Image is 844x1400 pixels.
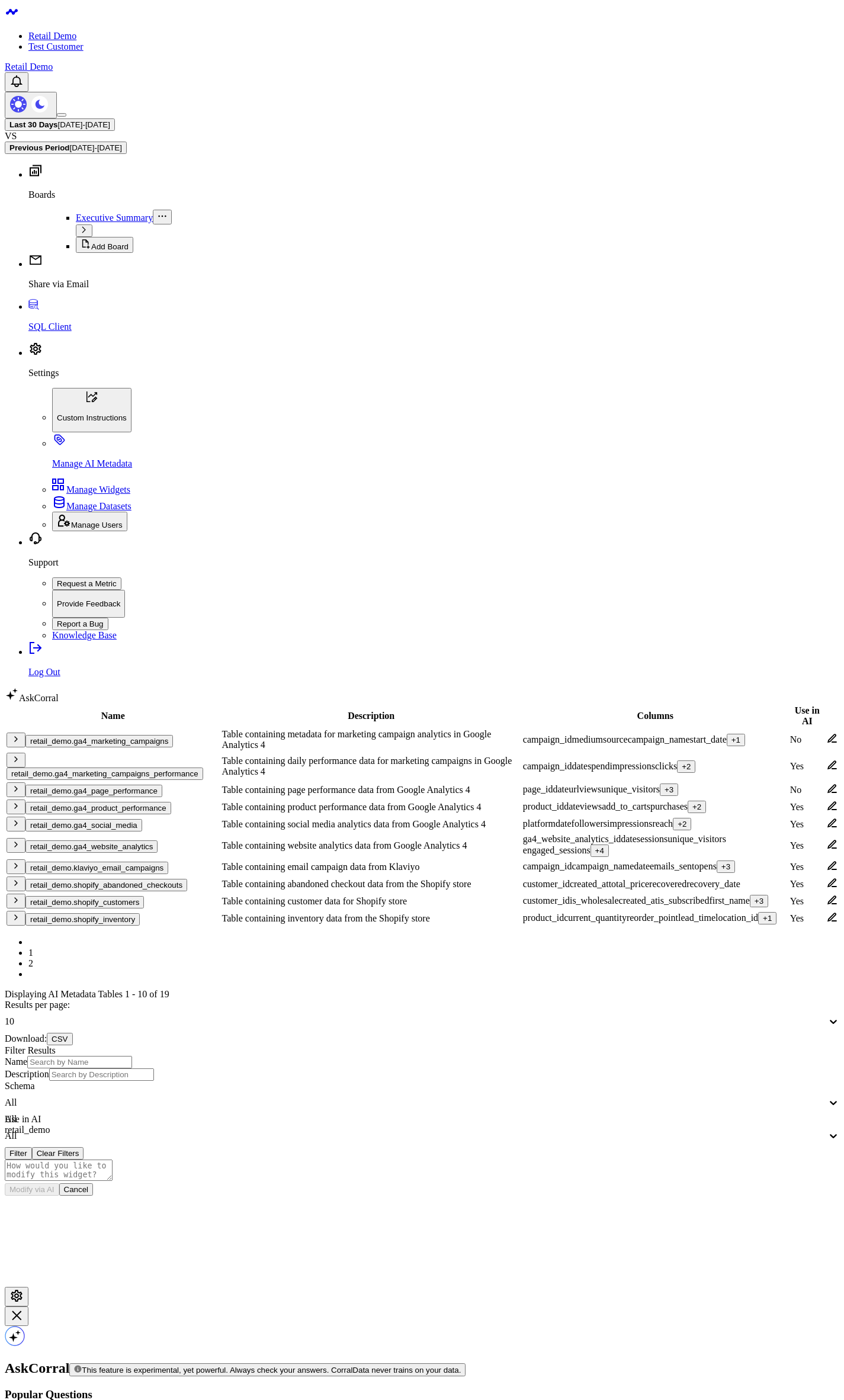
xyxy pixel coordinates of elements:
div: medium [572,734,602,745]
div: source [603,734,628,745]
td: Table containing inventory data from the Shopify store [222,910,521,926]
div: + 2 [692,802,701,811]
td: Table containing page performance data from Google Analytics 4 [222,782,521,798]
button: retail_demo.shopify_customers [25,896,144,908]
button: retail_demo.ga4_website_analytics [25,840,158,853]
p: Support [28,557,839,568]
button: retail_demo.ga4_page_performance [25,785,162,797]
a: Test Customer [28,41,84,52]
div: campaign_name [572,861,634,872]
div: first_name [709,895,749,906]
button: +2 [677,760,695,773]
p: Log Out [28,667,839,677]
p: SQL Client [28,322,839,332]
td: Table containing product performance data from Google Analytics 4 [222,799,521,815]
div: engaged_sessions [523,845,591,856]
div: Yes [790,840,824,851]
div: Displaying AI Metadata Tables 1 - 10 of 19 [5,989,839,1000]
div: date [553,784,569,795]
button: +2 [673,818,691,830]
a: Manage AI Metadata [52,438,839,469]
td: Table containing social media analytics data from Google Analytics 4 [222,816,521,832]
input: Search by Description [49,1068,154,1081]
button: +1 [727,734,745,746]
div: Yes [790,819,824,830]
div: No [790,785,824,795]
span: This feature is experimental, yet powerful. Always check your answers. CorralData never trains on... [82,1366,461,1375]
td: Table containing metadata for marketing campaign analytics in Google Analytics 4 [222,728,521,751]
button: Report a Bug [52,618,108,630]
button: Provide Feedback [52,590,125,618]
td: Table containing email campaign data from Klaviyo [222,859,521,875]
th: Description [222,705,521,727]
p: Boards [28,190,839,200]
div: total_price [609,879,649,890]
div: Yes [790,896,824,907]
div: All [5,1097,827,1108]
div: is_subscribed [657,895,709,906]
a: Page 2 [28,958,33,968]
div: views [580,801,602,812]
div: Yes [790,879,824,890]
div: Results per page: [5,1000,839,1010]
div: add_to_carts [602,801,650,812]
a: Next page [28,969,36,979]
div: No [790,734,824,745]
label: Name [5,1057,27,1067]
div: Yes [790,802,824,813]
button: Clear Filters [32,1147,84,1160]
a: SQL Client [28,301,839,332]
td: Table containing daily performance data for marketing campaigns in Google Analytics 4 [222,752,521,781]
div: date [556,818,572,829]
button: +4 [591,845,609,857]
div: + 2 [682,762,691,771]
td: Table containing website analytics data from Google Analytics 4 [222,833,521,858]
div: followers [572,818,607,829]
div: recovery_date [686,879,740,890]
button: Previous Period[DATE]-[DATE] [5,142,127,154]
div: + 1 [763,914,772,923]
a: AskCorral [5,693,59,703]
a: Previous page [28,937,36,947]
div: Yes [790,913,824,924]
div: All [5,1114,839,1125]
div: page_id [523,784,553,795]
button: retail_demo.shopify_inventory [25,913,140,926]
a: Page 1 is your current page [28,948,33,958]
a: Retail Demo [28,31,76,41]
div: product_id [523,913,564,923]
div: campaign_id [523,761,572,772]
div: reorder_point [627,913,678,923]
div: reach [652,818,673,829]
ul: Pagination [5,937,839,980]
div: date [634,861,650,872]
button: Add Board [76,237,133,253]
input: Search by Name [27,1056,132,1068]
div: date [564,801,580,812]
div: unique_visitors [668,834,726,845]
div: customer_id [523,879,570,890]
button: +3 [750,895,768,907]
div: purchases [650,801,688,812]
div: impressions [607,818,652,829]
span: [DATE] - [DATE] [58,120,110,129]
div: + 2 [678,820,686,829]
label: Schema [5,1081,35,1091]
button: +3 [660,784,678,796]
div: created_at [619,895,658,906]
th: Columns [522,705,788,727]
span: Manage Widgets [66,484,130,495]
div: campaign_name [628,734,690,745]
button: This feature is experimental, yet powerful. Always check your answers. CorralData never trains on... [69,1363,466,1376]
button: Last 30 Days[DATE]-[DATE] [5,118,115,131]
div: Yes [790,761,824,772]
button: Cancel [59,1183,94,1196]
div: created_at [570,879,609,890]
div: opens [695,861,717,872]
div: + 3 [721,862,730,871]
button: retail_demo.klaviyo_email_campaigns [25,862,168,874]
div: start_date [690,734,727,745]
div: current_quantity [564,913,627,923]
th: Use in AI [790,705,825,727]
div: campaign_id [523,734,572,745]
